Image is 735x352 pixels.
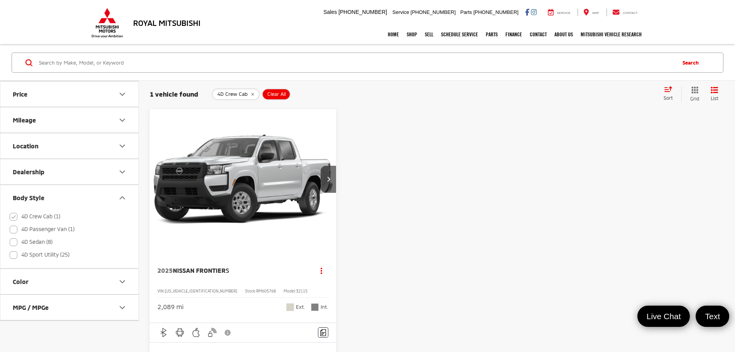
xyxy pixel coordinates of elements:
span: RM605768 [256,289,276,293]
button: Clear All [262,88,291,100]
span: Live Chat [643,311,685,321]
span: Service [392,9,409,15]
span: Parts [460,9,472,15]
div: Location [13,142,39,150]
button: Next image [321,166,336,193]
span: Service [557,11,571,15]
input: Search by Make, Model, or Keyword [38,53,675,72]
label: 4D Sedan (8) [10,236,52,248]
a: About Us [551,25,577,44]
span: S [226,267,229,274]
button: MileageMileage [0,107,139,133]
a: 2025Nissan FrontierS [157,266,307,275]
span: Grid [690,95,699,102]
span: List [711,95,718,102]
a: Finance [502,25,526,44]
button: Search [675,53,710,72]
div: Location [118,141,127,151]
button: Actions [315,264,328,277]
div: Body Style [13,194,44,201]
label: 4D Sport Utility (25) [10,248,69,261]
img: Bluetooth® [159,328,169,337]
div: Color [118,277,127,286]
span: Ext. [296,303,305,311]
span: Nissan Frontier [173,267,226,274]
button: Comments [318,327,328,338]
a: 2025 Nissan Frontier S2025 Nissan Frontier S2025 Nissan Frontier S2025 Nissan Frontier S [149,109,337,249]
span: Contact [623,11,637,15]
img: Comments [320,329,326,336]
div: MPG / MPGe [13,304,49,311]
span: Charcoal [311,303,319,311]
label: 4D Passenger Van (1) [10,223,74,236]
span: Map [592,11,599,15]
span: dropdown dots [321,267,322,274]
img: Android Auto [175,328,185,337]
span: Glacier White [286,303,294,311]
a: Instagram: Click to visit our Instagram page [531,9,537,15]
span: Stock: [245,289,256,293]
div: Price [13,90,27,98]
span: [PHONE_NUMBER] [411,9,456,15]
span: Int. [321,303,328,311]
img: Mitsubishi [90,8,125,38]
span: VIN: [157,289,165,293]
a: Home [384,25,403,44]
div: 2025 Nissan Frontier S 0 [149,109,337,249]
button: remove 4D%20Crew%20Cab [212,88,260,100]
div: Dealership [118,167,127,177]
h3: Royal Mitsubishi [133,19,201,27]
a: Parts: Opens in a new tab [482,25,502,44]
label: 4D Crew Cab (1) [10,210,60,223]
a: Contact [526,25,551,44]
div: MPG / MPGe [118,303,127,312]
button: View Disclaimer [221,325,235,341]
span: Sales [323,9,337,15]
a: Service [542,9,576,16]
div: Mileage [13,116,36,124]
a: Facebook: Click to visit our Facebook page [525,9,529,15]
div: Dealership [13,168,44,175]
div: Body Style [118,193,127,202]
span: Text [701,311,724,321]
button: DealershipDealership [0,159,139,184]
a: Sell [421,25,437,44]
button: PricePrice [0,82,139,107]
a: Live Chat [637,306,690,327]
img: 2025 Nissan Frontier S [149,109,337,250]
img: Apple CarPlay [191,328,201,337]
a: Map [578,9,605,16]
a: Contact [607,9,644,16]
a: Text [696,306,729,327]
span: Sort [664,95,673,100]
div: 2,089 mi [157,303,184,311]
button: LocationLocation [0,133,139,158]
span: 4D Crew Cab [217,91,248,97]
button: ColorColor [0,269,139,294]
span: [PHONE_NUMBER] [338,9,387,15]
span: 1 vehicle found [150,90,198,98]
span: 32115 [296,289,308,293]
div: Color [13,278,29,285]
a: Schedule Service: Opens in a new tab [437,25,482,44]
div: Mileage [118,116,127,125]
button: Select sort value [660,86,681,102]
button: MPG / MPGeMPG / MPGe [0,295,139,320]
a: Mitsubishi Vehicle Research [577,25,645,44]
img: Keyless Entry [207,328,217,337]
button: Body StyleBody Style [0,185,139,210]
span: Model: [284,289,296,293]
span: [US_VEHICLE_IDENTIFICATION_NUMBER] [165,289,237,293]
button: Grid View [681,86,705,102]
a: Shop [403,25,421,44]
button: List View [705,86,724,102]
span: Clear All [267,91,286,97]
span: 2025 [157,267,173,274]
span: [PHONE_NUMBER] [473,9,519,15]
div: Price [118,90,127,99]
